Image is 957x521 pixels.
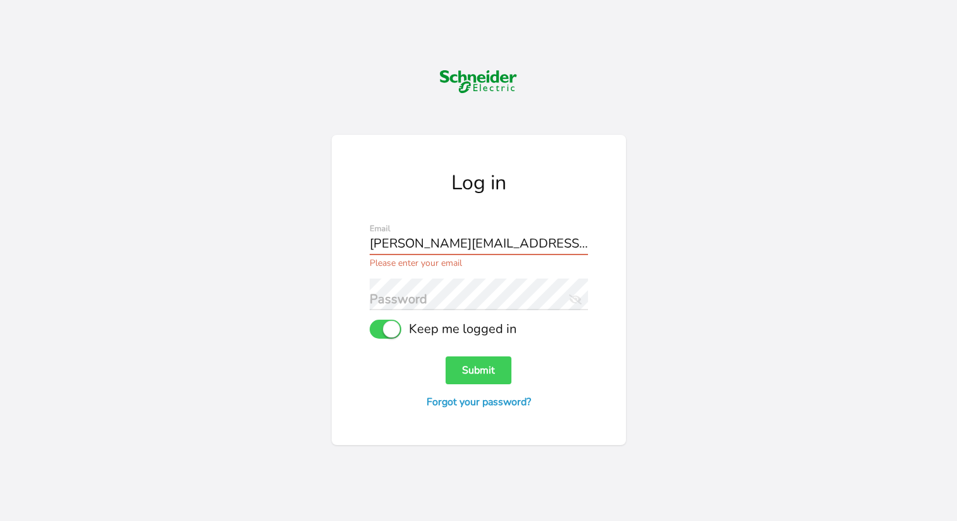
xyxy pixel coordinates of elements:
a: Forgot your password? [370,397,588,407]
h1: Log in [370,173,588,193]
button: Submit [446,356,511,384]
div: Please enter your email [370,257,588,269]
div: Keep me logged in [401,323,516,336]
img: Sense Logo [440,70,518,93]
